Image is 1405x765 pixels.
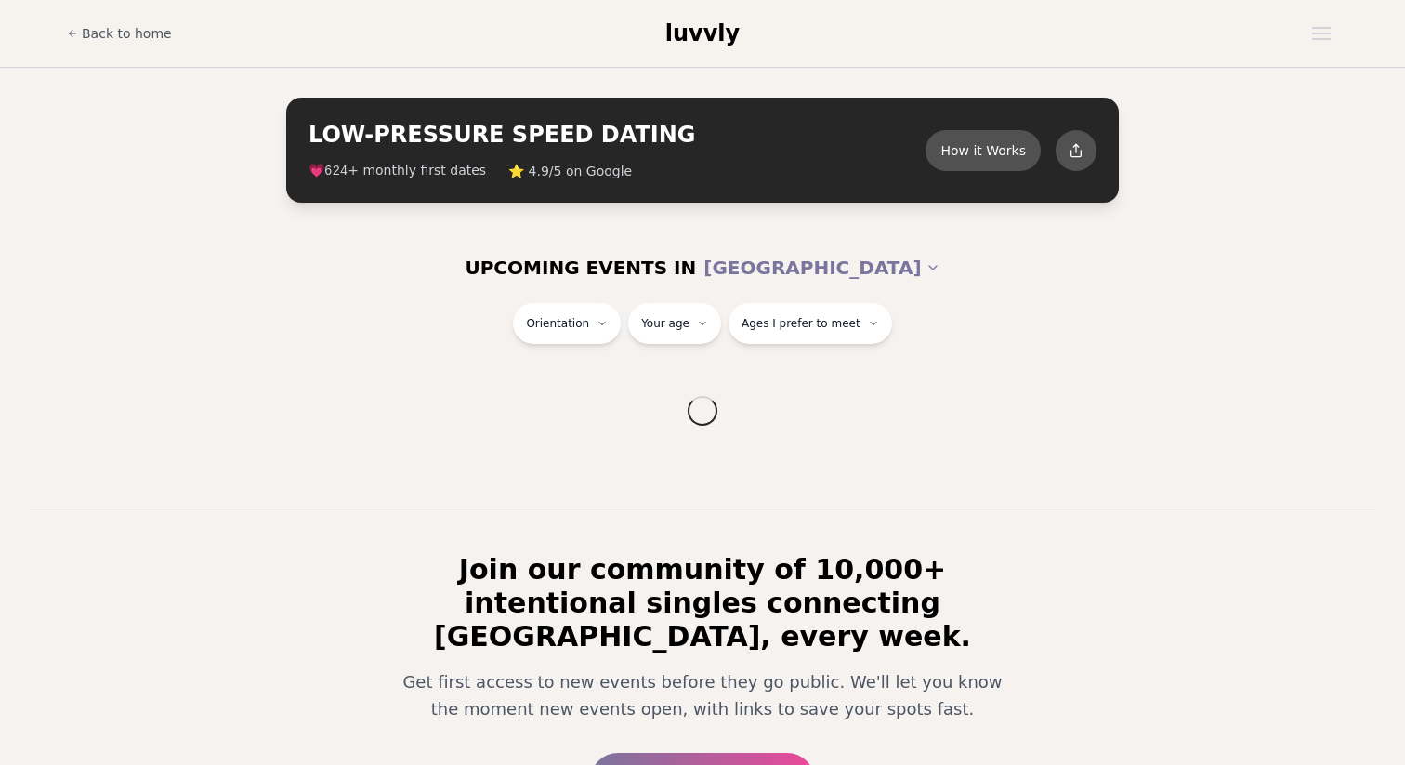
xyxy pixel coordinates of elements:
span: luvvly [665,20,740,46]
span: 624 [324,164,348,178]
span: Back to home [82,24,172,43]
span: ⭐ 4.9/5 on Google [508,162,632,180]
button: [GEOGRAPHIC_DATA] [703,247,939,288]
span: UPCOMING EVENTS IN [465,255,696,281]
h2: LOW-PRESSURE SPEED DATING [309,120,926,150]
span: Your age [641,316,689,331]
button: Open menu [1305,20,1338,47]
a: luvvly [665,19,740,48]
button: Your age [628,303,721,344]
button: Orientation [513,303,621,344]
a: Back to home [67,15,172,52]
button: How it Works [926,130,1041,171]
button: Ages I prefer to meet [729,303,892,344]
p: Get first access to new events before they go public. We'll let you know the moment new events op... [390,668,1015,723]
h2: Join our community of 10,000+ intentional singles connecting [GEOGRAPHIC_DATA], every week. [375,553,1030,653]
span: Ages I prefer to meet [742,316,860,331]
span: Orientation [526,316,589,331]
span: 💗 + monthly first dates [309,161,486,180]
